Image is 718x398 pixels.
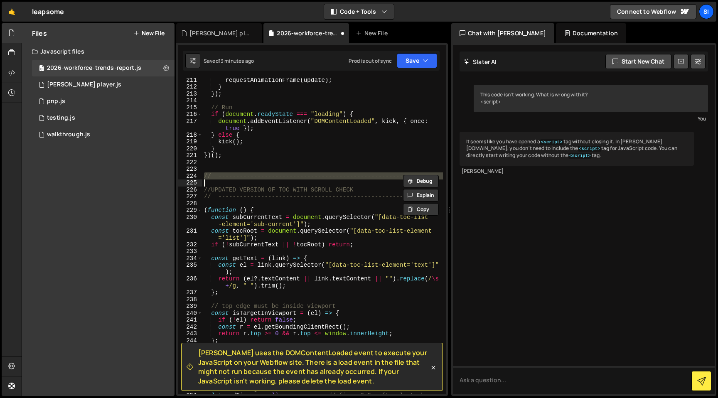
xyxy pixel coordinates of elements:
[178,358,202,365] div: 247
[178,275,202,289] div: 236
[178,378,202,392] div: 250
[219,57,254,64] div: 13 minutes ago
[178,145,202,152] div: 220
[2,2,22,22] a: 🤙
[178,200,202,207] div: 228
[178,337,202,344] div: 244
[178,111,202,118] div: 216
[178,77,202,84] div: 211
[178,262,202,275] div: 235
[178,228,202,241] div: 231
[556,23,626,43] div: Documentation
[451,23,554,43] div: Chat with [PERSON_NAME]
[178,241,202,248] div: 232
[178,152,202,159] div: 221
[540,139,563,145] code: <script>
[178,84,202,91] div: 212
[178,303,202,310] div: 239
[178,324,202,331] div: 242
[605,54,671,69] button: Start new chat
[32,76,175,93] div: 15013/41198.js
[32,110,175,126] div: 15013/44753.js
[568,153,592,159] code: <script>
[178,118,202,132] div: 217
[403,203,439,216] button: Copy
[178,179,202,187] div: 225
[178,159,202,166] div: 222
[47,114,75,122] div: testing.js
[476,114,706,123] div: You
[32,60,175,76] div: 15013/47339.js
[32,7,64,17] div: leapsome
[178,310,202,317] div: 240
[22,43,175,60] div: Javascript files
[32,93,175,110] div: 15013/45074.js
[32,126,175,143] div: 15013/39160.js
[610,4,696,19] a: Connect to Webflow
[47,98,65,105] div: pnp.js
[460,132,694,166] div: It seems like you have opened a tag without closing it. In [PERSON_NAME][DOMAIN_NAME], you don't ...
[178,187,202,194] div: 226
[178,91,202,98] div: 213
[464,58,497,66] h2: Slater AI
[178,132,202,139] div: 218
[189,29,252,37] div: [PERSON_NAME] player.js
[324,4,394,19] button: Code + Tools
[277,29,339,37] div: 2026-workforce-trends-report.js
[474,85,708,112] div: This code isn't working. What is wrong with it? <script>
[178,193,202,200] div: 227
[178,166,202,173] div: 223
[356,29,391,37] div: New File
[47,64,141,72] div: 2026-workforce-trends-report.js
[198,348,429,386] span: [PERSON_NAME] uses the DOMContentLoaded event to execute your JavaScript on your Webflow site. Th...
[178,344,202,351] div: 245
[39,66,44,72] span: 0
[403,175,439,187] button: Debug
[403,189,439,201] button: Explain
[397,53,437,68] button: Save
[178,289,202,296] div: 237
[178,248,202,255] div: 233
[178,214,202,228] div: 230
[204,57,254,64] div: Saved
[178,317,202,324] div: 241
[178,97,202,104] div: 214
[47,131,90,138] div: walkthrough.js
[178,104,202,111] div: 215
[349,57,392,64] div: Prod is out of sync
[178,173,202,180] div: 224
[178,138,202,145] div: 219
[462,168,692,175] div: [PERSON_NAME]
[32,29,47,38] h2: Files
[47,81,121,88] div: [PERSON_NAME] player.js
[178,351,202,358] div: 246
[699,4,714,19] a: SI
[178,207,202,214] div: 229
[178,371,202,378] div: 249
[578,146,601,152] code: <script>
[178,365,202,372] div: 248
[178,330,202,337] div: 243
[178,296,202,303] div: 238
[178,255,202,262] div: 234
[133,30,165,37] button: New File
